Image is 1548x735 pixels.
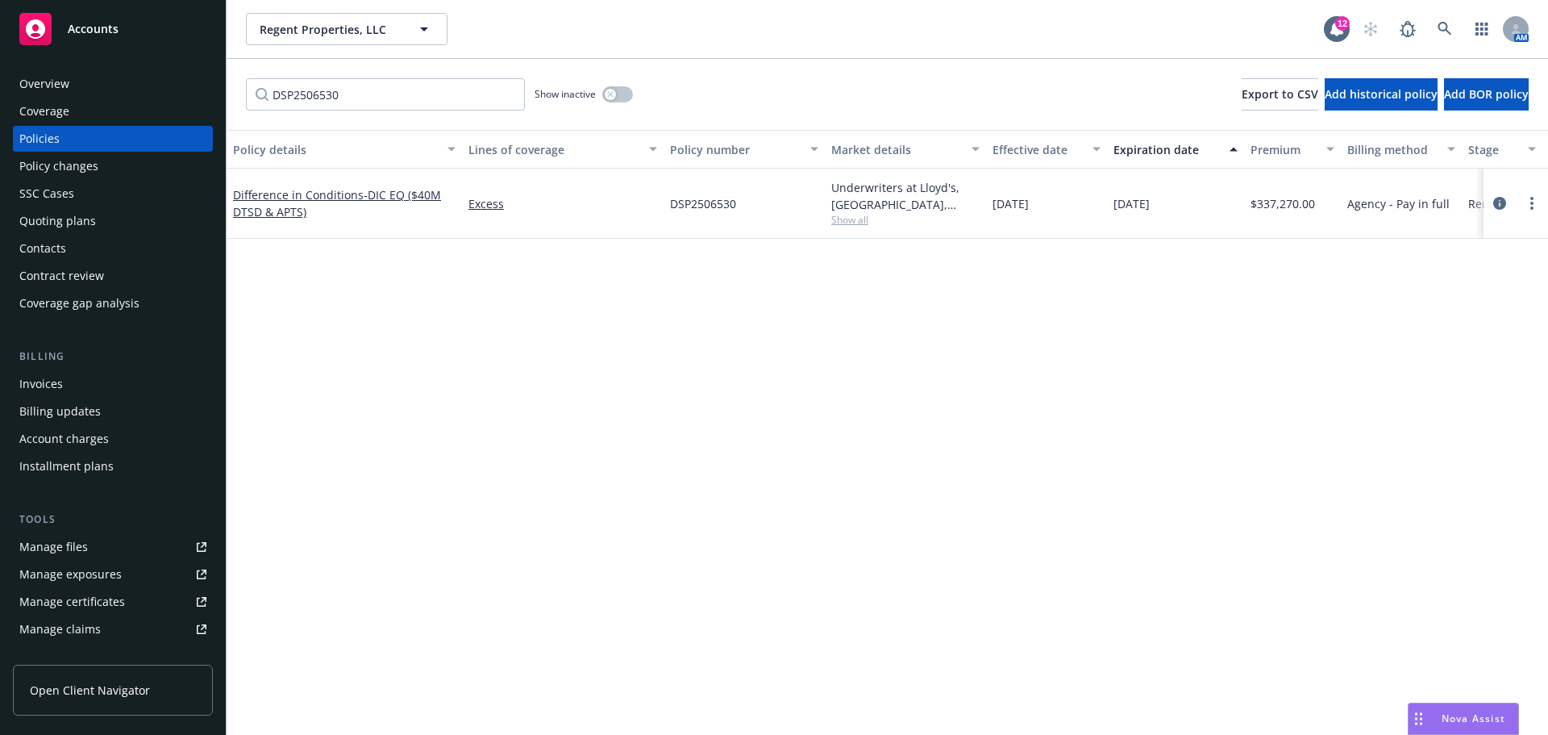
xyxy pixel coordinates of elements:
[13,263,213,289] a: Contract review
[19,263,104,289] div: Contract review
[19,534,88,560] div: Manage files
[19,616,101,642] div: Manage claims
[1468,195,1514,212] span: Renewal
[1466,13,1498,45] a: Switch app
[992,195,1029,212] span: [DATE]
[831,141,962,158] div: Market details
[19,371,63,397] div: Invoices
[68,23,119,35] span: Accounts
[13,399,213,424] a: Billing updates
[1250,195,1315,212] span: $337,270.00
[1113,195,1150,212] span: [DATE]
[1250,141,1317,158] div: Premium
[670,141,801,158] div: Policy number
[535,87,596,101] span: Show inactive
[13,512,213,528] div: Tools
[13,589,213,615] a: Manage certificates
[1341,130,1462,169] button: Billing method
[13,562,213,587] a: Manage exposures
[13,616,213,642] a: Manage claims
[1242,86,1318,102] span: Export to CSV
[30,682,150,699] span: Open Client Navigator
[13,71,213,97] a: Overview
[664,130,825,169] button: Policy number
[13,181,213,207] a: SSC Cases
[1244,130,1341,169] button: Premium
[831,213,980,227] span: Show all
[13,208,213,234] a: Quoting plans
[1444,78,1529,111] button: Add BOR policy
[19,426,109,452] div: Account charges
[13,153,213,179] a: Policy changes
[1107,130,1244,169] button: Expiration date
[19,453,114,479] div: Installment plans
[13,236,213,261] a: Contacts
[19,562,122,587] div: Manage exposures
[1468,141,1518,158] div: Stage
[13,126,213,152] a: Policies
[1335,16,1350,31] div: 12
[233,187,441,219] a: Difference in Conditions
[260,21,399,38] span: Regent Properties, LLC
[1325,78,1438,111] button: Add historical policy
[468,195,657,212] a: Excess
[1462,130,1542,169] button: Stage
[19,71,69,97] div: Overview
[1442,712,1505,725] span: Nova Assist
[19,644,95,670] div: Manage BORs
[992,141,1083,158] div: Effective date
[462,130,664,169] button: Lines of coverage
[13,453,213,479] a: Installment plans
[1490,194,1509,213] a: circleInformation
[19,181,74,207] div: SSC Cases
[825,130,986,169] button: Market details
[1354,13,1387,45] a: Start snowing
[19,98,69,124] div: Coverage
[227,130,462,169] button: Policy details
[19,399,101,424] div: Billing updates
[13,534,213,560] a: Manage files
[13,426,213,452] a: Account charges
[1409,704,1429,734] div: Drag to move
[1392,13,1424,45] a: Report a Bug
[233,141,438,158] div: Policy details
[19,153,98,179] div: Policy changes
[831,179,980,213] div: Underwriters at Lloyd's, [GEOGRAPHIC_DATA], [PERSON_NAME] of [GEOGRAPHIC_DATA], [GEOGRAPHIC_DATA]
[19,208,96,234] div: Quoting plans
[13,290,213,316] a: Coverage gap analysis
[1347,195,1450,212] span: Agency - Pay in full
[1429,13,1461,45] a: Search
[1522,194,1542,213] a: more
[19,290,139,316] div: Coverage gap analysis
[1242,78,1318,111] button: Export to CSV
[1325,86,1438,102] span: Add historical policy
[1444,86,1529,102] span: Add BOR policy
[19,126,60,152] div: Policies
[19,236,66,261] div: Contacts
[19,589,125,615] div: Manage certificates
[670,195,736,212] span: DSP2506530
[13,349,213,365] div: Billing
[13,98,213,124] a: Coverage
[246,78,525,111] input: Filter by keyword...
[1408,703,1519,735] button: Nova Assist
[13,644,213,670] a: Manage BORs
[986,130,1107,169] button: Effective date
[13,371,213,397] a: Invoices
[13,6,213,52] a: Accounts
[1347,141,1438,158] div: Billing method
[1113,141,1220,158] div: Expiration date
[468,141,639,158] div: Lines of coverage
[246,13,447,45] button: Regent Properties, LLC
